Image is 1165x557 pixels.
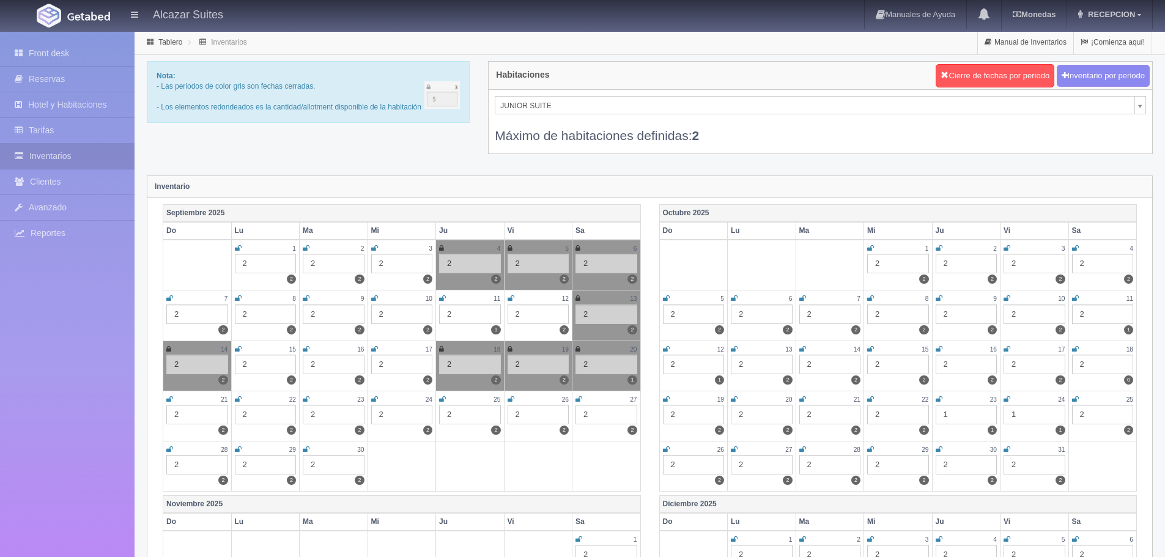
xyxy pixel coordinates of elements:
[355,375,364,385] label: 2
[715,426,724,435] label: 2
[355,275,364,284] label: 2
[303,455,364,474] div: 2
[289,446,296,453] small: 29
[1004,405,1065,424] div: 1
[783,426,792,435] label: 2
[504,222,572,240] th: Vi
[153,6,223,21] h4: Alcazar Suites
[785,396,792,403] small: 20
[235,304,297,324] div: 2
[799,405,861,424] div: 2
[857,536,860,543] small: 2
[1000,513,1069,531] th: Vi
[854,396,860,403] small: 21
[627,426,637,435] label: 2
[919,325,928,334] label: 2
[717,396,724,403] small: 19
[491,426,500,435] label: 2
[287,375,296,385] label: 2
[867,355,929,374] div: 2
[572,513,641,531] th: Sa
[158,38,182,46] a: Tablero
[1056,275,1065,284] label: 2
[218,325,227,334] label: 2
[731,304,793,324] div: 2
[439,355,501,374] div: 2
[355,325,364,334] label: 2
[715,375,724,385] label: 1
[355,426,364,435] label: 2
[932,222,1000,240] th: Ju
[371,355,433,374] div: 2
[221,346,227,353] small: 14
[357,446,364,453] small: 30
[508,304,569,324] div: 2
[292,245,296,252] small: 1
[919,476,928,485] label: 2
[292,295,296,302] small: 8
[867,304,929,324] div: 2
[796,513,864,531] th: Ma
[495,96,1146,114] a: JUNIOR SUITE
[303,355,364,374] div: 2
[1056,325,1065,334] label: 2
[630,295,637,302] small: 13
[867,254,929,273] div: 2
[231,222,300,240] th: Lu
[990,396,997,403] small: 23
[1004,304,1065,324] div: 2
[1058,446,1065,453] small: 31
[572,222,641,240] th: Sa
[867,455,929,474] div: 2
[1072,355,1134,374] div: 2
[560,375,569,385] label: 2
[575,304,637,324] div: 2
[919,275,928,284] label: 2
[634,536,637,543] small: 1
[423,275,432,284] label: 2
[936,405,997,424] div: 1
[1056,426,1065,435] label: 1
[423,375,432,385] label: 2
[218,476,227,485] label: 2
[1056,375,1065,385] label: 2
[731,455,793,474] div: 2
[717,346,724,353] small: 12
[494,396,500,403] small: 25
[799,455,861,474] div: 2
[371,254,433,273] div: 2
[439,405,501,424] div: 2
[368,513,436,531] th: Mi
[303,405,364,424] div: 2
[500,97,1130,115] span: JUNIOR SUITE
[163,204,641,222] th: Septiembre 2025
[508,405,569,424] div: 2
[357,346,364,353] small: 16
[361,245,364,252] small: 2
[936,64,1054,87] button: Cierre de fechas por periodo
[504,513,572,531] th: Vi
[922,446,928,453] small: 29
[789,536,793,543] small: 1
[371,405,433,424] div: 2
[692,128,700,142] b: 2
[1126,396,1133,403] small: 25
[1058,396,1065,403] small: 24
[851,476,860,485] label: 2
[659,204,1137,222] th: Octubre 2025
[1057,65,1150,87] button: Inventario por periodo
[491,325,500,334] label: 1
[166,304,228,324] div: 2
[864,222,933,240] th: Mi
[163,513,232,531] th: Do
[1124,275,1133,284] label: 2
[988,426,997,435] label: 1
[1085,10,1135,19] span: RECEPCION
[494,346,500,353] small: 18
[562,396,569,403] small: 26
[663,304,725,324] div: 2
[728,513,796,531] th: Lu
[218,426,227,435] label: 2
[1074,31,1152,54] a: ¡Comienza aquí!
[978,31,1073,54] a: Manual de Inventarios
